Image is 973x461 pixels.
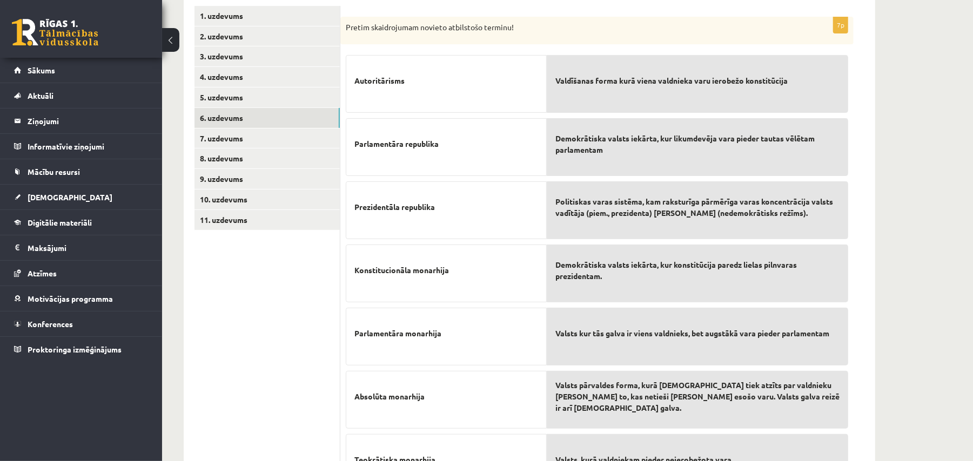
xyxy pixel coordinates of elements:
[14,337,149,362] a: Proktoringa izmēģinājums
[555,328,829,339] span: Valsts kur tās galva ir viens valdnieks, bet augstākā vara pieder parlamentam
[28,134,149,159] legend: Informatīvie ziņojumi
[14,311,149,336] a: Konferences
[194,46,340,66] a: 3. uzdevums
[194,6,340,26] a: 1. uzdevums
[194,108,340,128] a: 6. uzdevums
[354,75,405,86] span: Autoritārisms
[555,379,840,413] span: Valsts pārvaldes forma, kurā [DEMOGRAPHIC_DATA] tiek atzīts par valdnieku [PERSON_NAME] to, kas n...
[12,19,98,46] a: Rīgas 1. Tālmācības vidusskola
[28,319,73,329] span: Konferences
[14,235,149,260] a: Maksājumi
[354,201,435,213] span: Prezidentāla republika
[555,133,840,155] span: Demokrātiska valsts iekārta, kur likumdevēja vara pieder tautas vēlētam parlamentam
[194,128,340,148] a: 7. uzdevums
[194,148,340,168] a: 8. uzdevums
[28,192,112,202] span: [DEMOGRAPHIC_DATA]
[28,218,92,227] span: Digitālie materiāli
[28,65,55,75] span: Sākums
[833,16,848,33] p: 7p
[555,259,840,282] span: Demokrātiska valsts iekārta, kur konstitūcija paredz lielas pilnvaras prezidentam.
[28,109,149,133] legend: Ziņojumi
[14,185,149,209] a: [DEMOGRAPHIC_DATA]
[28,268,57,278] span: Atzīmes
[194,210,340,230] a: 11. uzdevums
[14,134,149,159] a: Informatīvie ziņojumi
[555,196,840,219] span: Politiskas varas sistēma, kam raksturīga pārmērīga varas koncentrācija valsts vadītāja (piem., pr...
[194,189,340,209] a: 10. uzdevums
[354,328,441,339] span: Parlamentāra monarhija
[14,286,149,311] a: Motivācijas programma
[28,294,113,303] span: Motivācijas programma
[28,344,122,354] span: Proktoringa izmēģinājums
[194,169,340,189] a: 9. uzdevums
[194,67,340,87] a: 4. uzdevums
[28,91,53,100] span: Aktuāli
[555,75,788,86] span: Valdīšanas forma kurā viena valdnieka varu ierobežo konstitūcija
[14,58,149,83] a: Sākums
[346,22,794,33] p: Pretim skaidrojumam novieto atbilstošo terminu!
[354,391,425,402] span: Absolūta monarhija
[14,261,149,286] a: Atzīmes
[354,265,449,276] span: Konstitucionāla monarhija
[194,87,340,107] a: 5. uzdevums
[14,109,149,133] a: Ziņojumi
[194,26,340,46] a: 2. uzdevums
[28,235,149,260] legend: Maksājumi
[28,167,80,177] span: Mācību resursi
[14,159,149,184] a: Mācību resursi
[354,138,439,150] span: Parlamentāra republika
[14,210,149,235] a: Digitālie materiāli
[14,83,149,108] a: Aktuāli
